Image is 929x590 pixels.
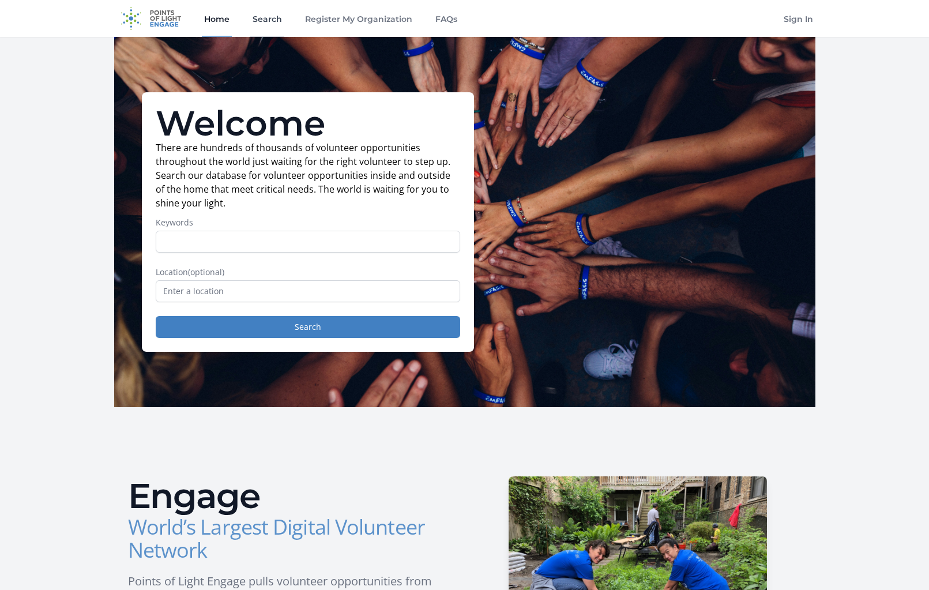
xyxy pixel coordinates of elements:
[128,516,456,562] h3: World’s Largest Digital Volunteer Network
[156,106,460,141] h1: Welcome
[156,141,460,210] p: There are hundreds of thousands of volunteer opportunities throughout the world just waiting for ...
[156,217,460,228] label: Keywords
[156,280,460,302] input: Enter a location
[156,316,460,338] button: Search
[188,266,224,277] span: (optional)
[156,266,460,278] label: Location
[128,479,456,513] h2: Engage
